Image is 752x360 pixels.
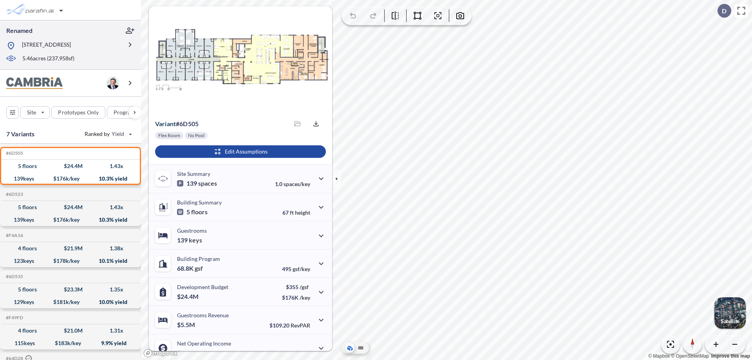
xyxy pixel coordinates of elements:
span: gsf/key [293,266,310,272]
img: Switcher Image [714,297,746,329]
p: No Pool [188,132,204,139]
span: gsf [195,264,203,272]
button: Site Plan [356,343,365,353]
button: Prototypes Only [51,106,105,119]
img: BrandImage [6,77,63,89]
p: # 6d505 [155,120,199,128]
span: keys [189,236,202,244]
p: 495 [282,266,310,272]
p: Building Summary [177,199,222,206]
p: 67 [282,209,310,216]
p: Edit Assumptions [225,148,268,156]
span: /key [300,294,310,301]
a: Improve this map [711,353,750,359]
p: Flex Room [158,132,180,139]
p: $2.5M [177,349,196,357]
p: Net Operating Income [177,340,231,347]
p: Building Program [177,255,220,262]
h5: Click to copy the code [4,233,23,238]
button: Switcher ImageSatellite [714,297,746,329]
span: height [295,209,310,216]
p: Renamed [6,26,33,35]
span: spaces [198,179,217,187]
p: Program [114,109,136,116]
p: Development Budget [177,284,228,290]
span: Yield [112,130,125,138]
p: [STREET_ADDRESS] [22,41,71,51]
span: RevPAR [291,322,310,329]
span: /gsf [300,284,309,290]
button: Site [20,106,50,119]
h5: Click to copy the code [4,192,23,197]
p: Satellite [721,318,739,324]
p: Prototypes Only [58,109,99,116]
button: Ranked by Yield [78,128,137,140]
p: 1.0 [275,181,310,187]
span: margin [293,350,310,357]
span: ft [290,209,294,216]
p: 68.8K [177,264,203,272]
button: Aerial View [345,343,354,353]
span: spaces/key [284,181,310,187]
p: $355 [282,284,310,290]
h5: Click to copy the code [4,150,23,156]
p: $5.5M [177,321,196,329]
h5: Click to copy the code [4,315,23,320]
p: Site [27,109,36,116]
p: $109.20 [269,322,310,329]
h5: Click to copy the code [4,274,23,279]
span: Variant [155,120,176,127]
span: floors [191,208,208,216]
p: 7 Variants [6,129,35,139]
a: OpenStreetMap [671,353,709,359]
p: Site Summary [177,170,210,177]
p: 5.46 acres ( 237,958 sf) [22,54,74,63]
p: 5 [177,208,208,216]
button: Edit Assumptions [155,145,326,158]
p: $24.4M [177,293,200,300]
p: Guestrooms Revenue [177,312,229,318]
p: 139 [177,179,217,187]
p: D [722,7,727,14]
p: 139 [177,236,202,244]
img: user logo [107,77,119,89]
p: $176K [282,294,310,301]
button: Program [107,106,149,119]
p: Guestrooms [177,227,207,234]
p: 45.0% [277,350,310,357]
a: Mapbox homepage [143,349,178,358]
a: Mapbox [648,353,670,359]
